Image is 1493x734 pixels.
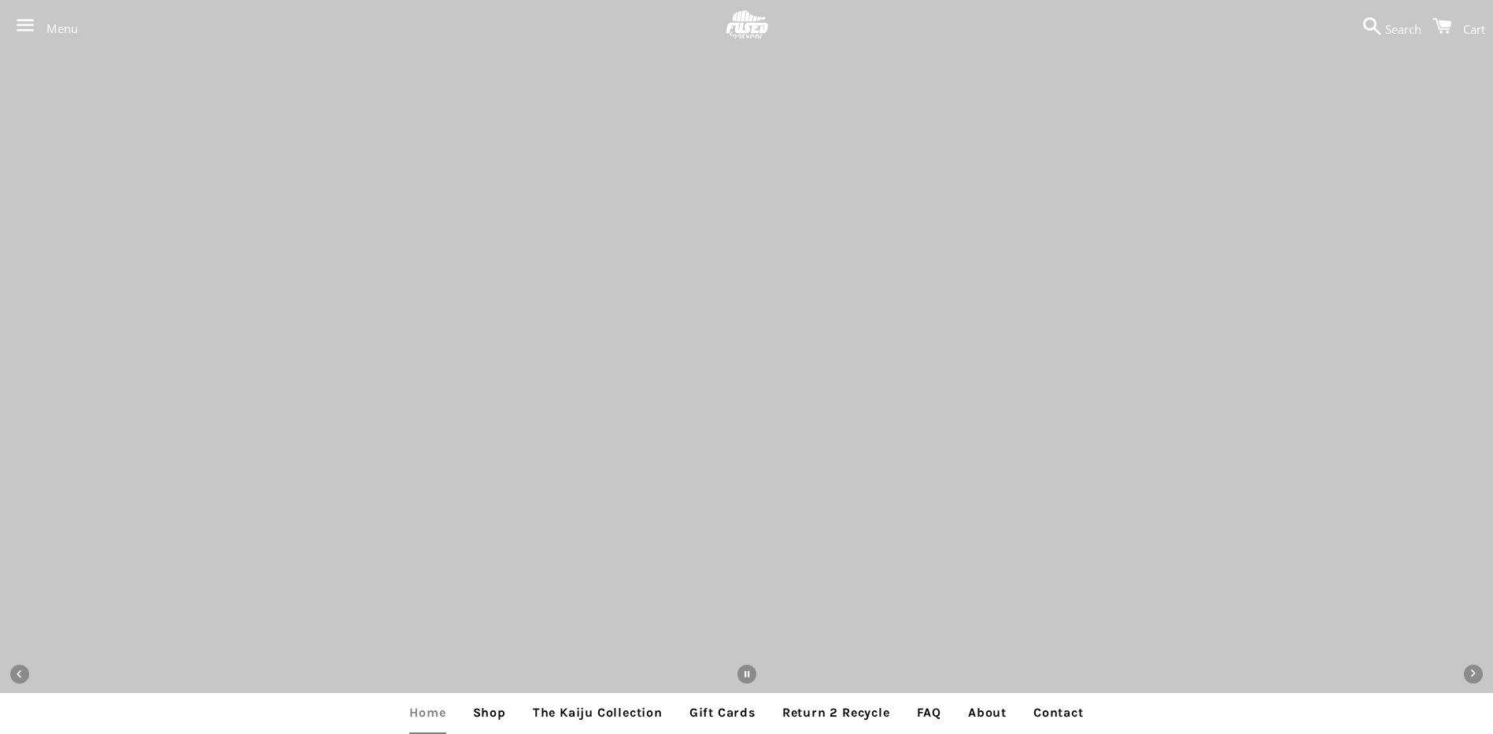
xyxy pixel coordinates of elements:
[1456,657,1491,691] button: Next slide
[1022,693,1096,732] a: Contact
[8,2,78,50] button: Menu
[1425,2,1485,50] a: Cart
[1385,21,1421,37] span: Search
[678,693,767,732] a: Gift Cards
[521,693,674,732] a: The Kaiju Collection
[771,693,902,732] a: Return 2 Recycle
[1354,2,1421,50] a: Search
[956,693,1018,732] a: About
[1463,21,1485,37] span: Cart
[461,693,518,732] a: Shop
[2,657,37,691] button: Previous slide
[905,693,953,732] a: FAQ
[397,693,457,732] a: Home
[730,657,764,691] button: Pause slideshow
[46,20,78,36] span: Menu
